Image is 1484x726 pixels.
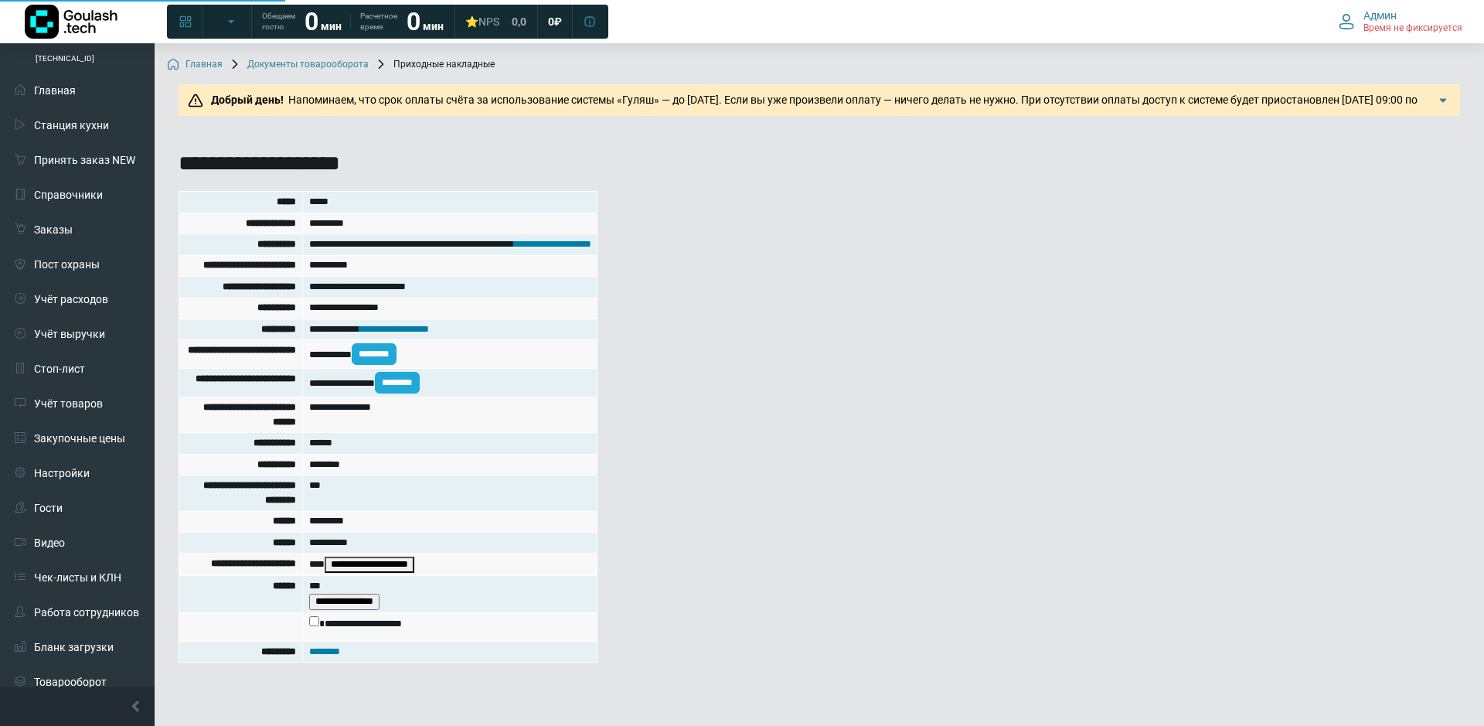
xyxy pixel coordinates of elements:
span: Напоминаем, что срок оплаты счёта за использование системы «Гуляш» — до [DATE]. Если вы уже произ... [206,94,1418,122]
strong: 0 [305,7,318,36]
b: Добрый день! [211,94,284,106]
button: Админ Время не фиксируется [1329,5,1472,38]
span: 0 [548,15,554,29]
span: Расчетное время [360,11,397,32]
img: Предупреждение [188,93,203,108]
img: Логотип компании Goulash.tech [25,5,117,39]
strong: 0 [407,7,420,36]
div: ⭐ [465,15,499,29]
span: Приходные накладные [375,59,495,71]
a: Обещаем гостю 0 мин Расчетное время 0 мин [253,8,453,36]
span: мин [423,20,444,32]
a: ⭐NPS 0,0 [456,8,536,36]
span: 0,0 [512,15,526,29]
a: 0 ₽ [539,8,571,36]
a: Документы товарооборота [229,59,369,71]
img: Подробнее [1435,93,1451,108]
span: Время не фиксируется [1363,22,1462,35]
span: мин [321,20,342,32]
span: NPS [478,15,499,28]
span: Админ [1363,9,1397,22]
span: Обещаем гостю [262,11,295,32]
span: ₽ [554,15,562,29]
a: Главная [167,59,223,71]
